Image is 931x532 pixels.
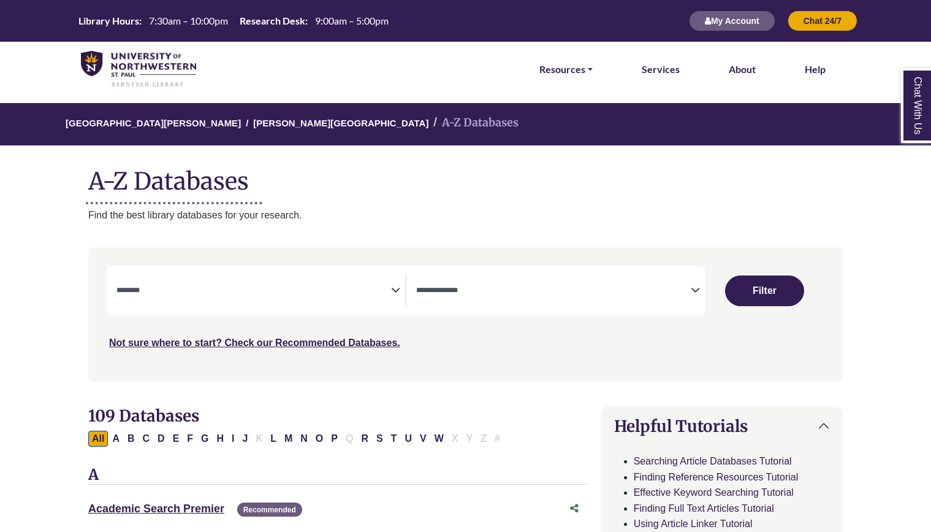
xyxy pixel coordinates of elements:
[88,466,587,485] h3: A
[116,287,391,296] textarea: Search
[373,431,387,447] button: Filter Results S
[428,114,519,132] li: A-Z Databases
[253,116,428,128] a: [PERSON_NAME][GEOGRAPHIC_DATA]
[124,431,139,447] button: Filter Results B
[66,116,241,128] a: [GEOGRAPHIC_DATA][PERSON_NAME]
[281,431,296,447] button: Filter Results M
[689,10,775,31] button: My Account
[74,14,393,28] a: Hours Today
[725,276,804,306] button: Submit for Search Results
[729,61,756,77] a: About
[74,14,393,26] table: Hours Today
[169,431,183,447] button: Filter Results E
[237,503,302,517] span: Recommended
[327,431,341,447] button: Filter Results P
[634,519,753,529] a: Using Article Linker Tutorial
[149,15,228,26] span: 7:30am – 10:00pm
[108,431,123,447] button: Filter Results A
[689,15,775,26] a: My Account
[235,14,308,27] th: Research Desk:
[357,431,372,447] button: Filter Results R
[562,497,587,520] button: Share this database
[315,15,389,26] span: 9:00am – 5:00pm
[88,103,843,145] nav: breadcrumb
[88,431,108,447] button: All
[634,472,799,482] a: Finding Reference Resources Tutorial
[267,431,280,447] button: Filter Results L
[602,407,842,445] button: Helpful Tutorials
[88,207,843,223] p: Find the best library databases for your research.
[401,431,416,447] button: Filter Results U
[88,158,843,195] h1: A-Z Databases
[642,61,680,77] a: Services
[88,503,224,515] a: Academic Search Premier
[431,431,447,447] button: Filter Results W
[312,431,327,447] button: Filter Results O
[634,503,774,514] a: Finding Full Text Articles Tutorial
[634,487,794,498] a: Effective Keyword Searching Tutorial
[109,337,400,348] a: Not sure where to start? Check our Recommended Databases.
[88,247,843,381] nav: Search filters
[197,431,212,447] button: Filter Results G
[88,406,199,426] span: 109 Databases
[183,431,197,447] button: Filter Results F
[539,61,593,77] a: Resources
[297,431,311,447] button: Filter Results N
[228,431,238,447] button: Filter Results I
[387,431,401,447] button: Filter Results T
[634,456,792,466] a: Searching Article Databases Tutorial
[213,431,228,447] button: Filter Results H
[805,61,826,77] a: Help
[88,433,505,443] div: Alpha-list to filter by first letter of database name
[81,51,196,88] img: library_home
[416,287,691,296] textarea: Search
[788,15,857,26] a: Chat 24/7
[788,10,857,31] button: Chat 24/7
[416,431,430,447] button: Filter Results V
[154,431,169,447] button: Filter Results D
[74,14,142,27] th: Library Hours:
[139,431,154,447] button: Filter Results C
[239,431,252,447] button: Filter Results J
